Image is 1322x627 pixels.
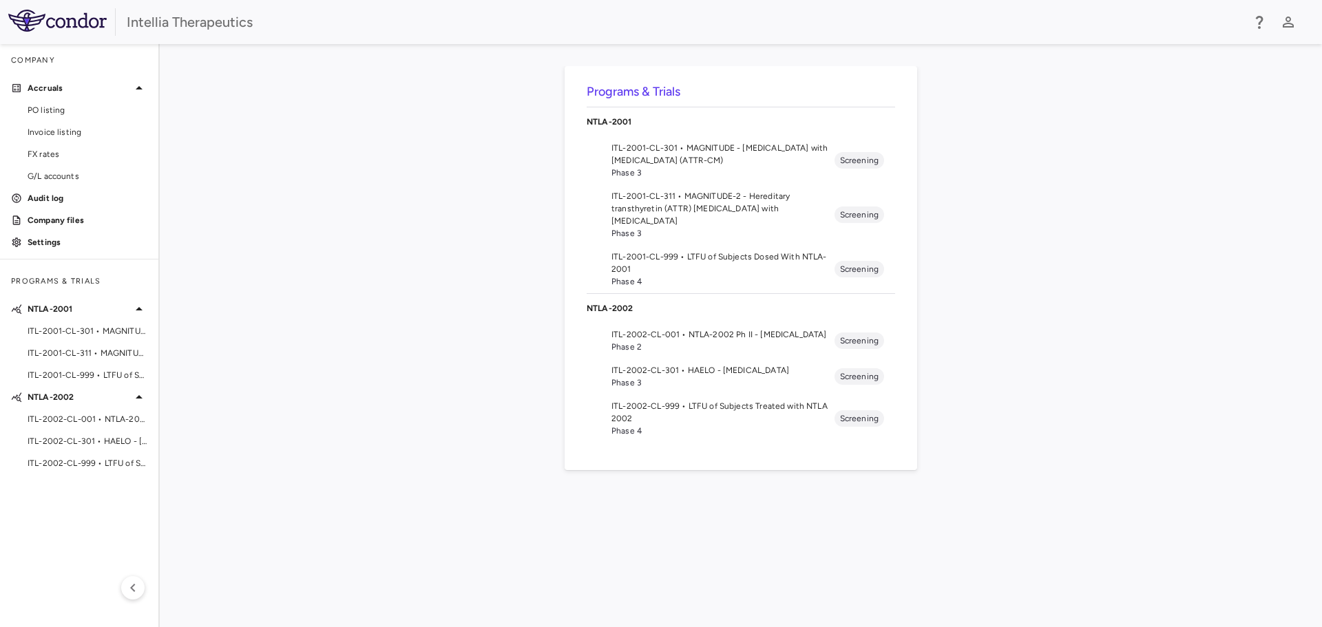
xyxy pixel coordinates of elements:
[611,167,835,179] span: Phase 3
[28,325,147,337] span: ITL-2001-CL-301 • MAGNITUDE - [MEDICAL_DATA] with [MEDICAL_DATA] (ATTR-CM)
[8,10,107,32] img: logo-full-BYUhSk78.svg
[28,413,147,425] span: ITL-2002-CL-001 • NTLA-2002 Ph II - [MEDICAL_DATA]
[28,303,131,315] p: NTLA-2001
[587,136,895,184] li: ITL-2001-CL-301 • MAGNITUDE - [MEDICAL_DATA] with [MEDICAL_DATA] (ATTR-CM)Phase 3Screening
[835,209,884,221] span: Screening
[835,263,884,275] span: Screening
[587,359,895,394] li: ITL-2002-CL-301 • HAELO - [MEDICAL_DATA]Phase 3Screening
[611,142,835,167] span: ITL-2001-CL-301 • MAGNITUDE - [MEDICAL_DATA] with [MEDICAL_DATA] (ATTR-CM)
[28,435,147,447] span: ITL-2002-CL-301 • HAELO - [MEDICAL_DATA]
[28,347,147,359] span: ITL-2001-CL-311 • MAGNITUDE-2 - Hereditary transthyretin (ATTR) [MEDICAL_DATA] with [MEDICAL_DATA]
[835,154,884,167] span: Screening
[587,394,895,443] li: ITL-2002-CL-999 • LTFU of Subjects Treated with NTLA 2002Phase 4Screening
[587,245,895,293] li: ITL-2001-CL-999 • LTFU of Subjects Dosed With NTLA-2001Phase 4Screening
[611,376,835,389] span: Phase 3
[587,323,895,359] li: ITL-2002-CL-001 • NTLA-2002 Ph II - [MEDICAL_DATA]Phase 2Screening
[835,412,884,425] span: Screening
[28,104,147,116] span: PO listing
[127,12,1242,32] div: Intellia Therapeutics
[28,236,147,248] p: Settings
[611,190,835,227] span: ITL-2001-CL-311 • MAGNITUDE-2 - Hereditary transthyretin (ATTR) [MEDICAL_DATA] with [MEDICAL_DATA]
[587,107,895,136] div: NTLA-2001
[611,251,835,275] span: ITL-2001-CL-999 • LTFU of Subjects Dosed With NTLA-2001
[587,184,895,245] li: ITL-2001-CL-311 • MAGNITUDE-2 - Hereditary transthyretin (ATTR) [MEDICAL_DATA] with [MEDICAL_DATA...
[28,170,147,182] span: G/L accounts
[28,82,131,94] p: Accruals
[611,364,835,376] span: ITL-2002-CL-301 • HAELO - [MEDICAL_DATA]
[611,227,835,240] span: Phase 3
[28,148,147,160] span: FX rates
[611,328,835,341] span: ITL-2002-CL-001 • NTLA-2002 Ph II - [MEDICAL_DATA]
[587,83,895,101] h6: Programs & Trials
[835,370,884,383] span: Screening
[28,214,147,226] p: Company files
[835,334,884,347] span: Screening
[28,457,147,469] span: ITL-2002-CL-999 • LTFU of Subjects Treated with NTLA 2002
[28,391,131,403] p: NTLA-2002
[28,369,147,381] span: ITL-2001-CL-999 • LTFU of Subjects Dosed With NTLA-2001
[587,116,895,128] p: NTLA-2001
[611,341,835,353] span: Phase 2
[28,126,147,138] span: Invoice listing
[611,400,835,425] span: ITL-2002-CL-999 • LTFU of Subjects Treated with NTLA 2002
[28,192,147,204] p: Audit log
[611,425,835,437] span: Phase 4
[587,294,895,323] div: NTLA-2002
[611,275,835,288] span: Phase 4
[587,302,895,315] p: NTLA-2002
